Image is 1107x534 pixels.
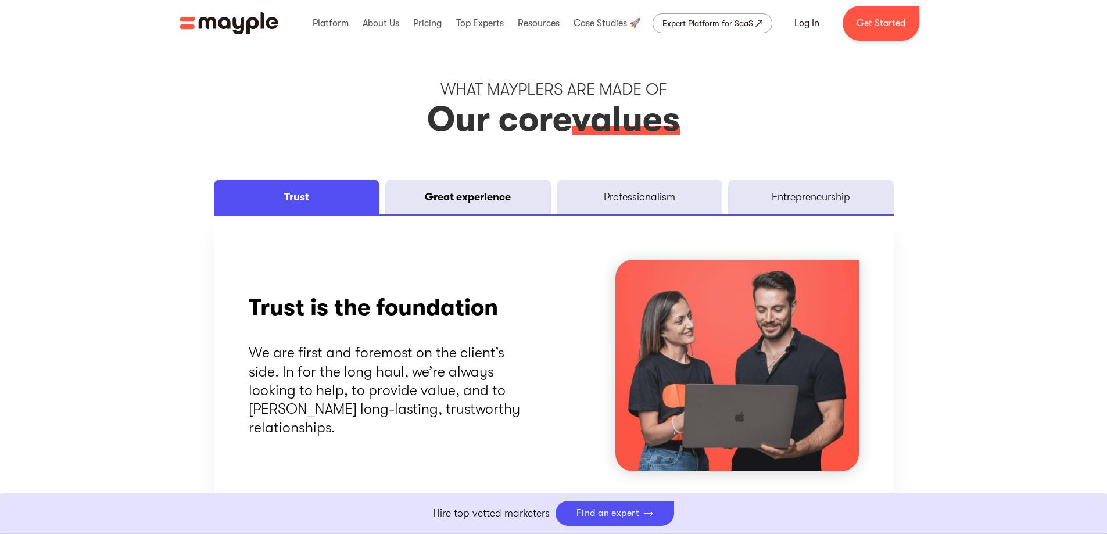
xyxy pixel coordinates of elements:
[604,190,675,204] div: Professionalism
[843,6,919,41] a: Get Started
[780,9,833,37] a: Log In
[615,260,859,471] img: Mayple team
[653,13,772,33] a: Expert Platform for SaaS
[214,100,894,139] h2: Our core
[772,190,850,204] div: Entrepreneurship
[576,508,640,519] div: Find an expert
[214,79,894,100] div: WHAT MAYPLERS ARE MADE OF
[310,5,352,42] div: Platform
[249,293,537,321] h2: Trust is the foundation
[662,16,753,30] div: Expert Platform for SaaS
[515,5,563,42] div: Resources
[410,5,445,42] div: Pricing
[180,12,278,34] a: home
[433,506,550,521] p: Hire top vetted marketers
[360,5,402,42] div: About Us
[453,5,507,42] div: Top Experts
[249,343,537,437] p: We are first and foremost on the client’s side. In for the long haul, we’re always looking to hel...
[284,190,309,204] div: Trust
[572,99,680,141] span: values
[425,190,511,204] div: Great experience
[180,12,278,34] img: Mayple logo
